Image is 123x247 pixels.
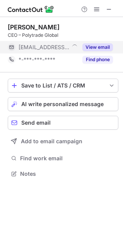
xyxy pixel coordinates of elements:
[8,32,118,39] div: CEO – Polytrade Global
[21,138,82,144] span: Add to email campaign
[8,23,60,31] div: [PERSON_NAME]
[21,101,104,107] span: AI write personalized message
[8,79,118,93] button: save-profile-one-click
[82,56,113,63] button: Reveal Button
[19,44,69,51] span: [EMAIL_ADDRESS][DOMAIN_NAME]
[20,155,115,162] span: Find work email
[8,134,118,148] button: Add to email campaign
[8,116,118,130] button: Send email
[82,43,113,51] button: Reveal Button
[21,120,51,126] span: Send email
[8,153,118,164] button: Find work email
[8,5,54,14] img: ContactOut v5.3.10
[20,170,115,177] span: Notes
[8,168,118,179] button: Notes
[8,97,118,111] button: AI write personalized message
[21,82,105,89] div: Save to List / ATS / CRM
